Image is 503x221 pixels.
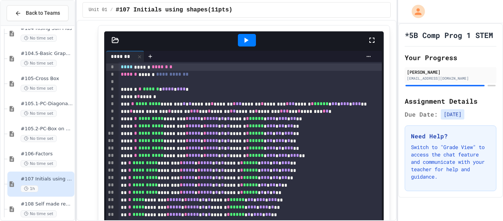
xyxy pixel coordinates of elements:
[441,109,464,120] span: [DATE]
[21,76,73,82] span: #105-Cross Box
[405,96,496,106] h2: Assignment Details
[26,9,60,17] span: Back to Teams
[21,126,73,132] span: #105.2-PC-Box on Box
[21,176,73,182] span: #107 Initials using shapes(11pts)
[21,101,73,107] span: #105.1-PC-Diagonal line
[407,76,494,81] div: [EMAIL_ADDRESS][DOMAIN_NAME]
[21,35,57,42] span: No time set
[21,210,57,217] span: No time set
[21,201,73,207] span: #108 Self made review (15pts)
[21,51,73,57] span: #104.5-Basic Graphics Review
[89,7,107,13] span: Unit 01
[404,3,427,20] div: My Account
[21,185,38,192] span: 1h
[110,7,113,13] span: /
[21,110,57,117] span: No time set
[116,6,232,14] span: #107 Initials using shapes(11pts)
[21,151,73,157] span: #106-Factors
[405,52,496,63] h2: Your Progress
[411,132,490,141] h3: Need Help?
[7,5,68,21] button: Back to Teams
[21,25,73,32] span: #104-Rising Sun Plus
[405,110,438,119] span: Due Date:
[405,30,493,40] h1: *5B Comp Prog 1 STEM
[21,60,57,67] span: No time set
[21,85,57,92] span: No time set
[407,69,494,75] div: [PERSON_NAME]
[411,144,490,180] p: Switch to "Grade View" to access the chat feature and communicate with your teacher for help and ...
[21,160,57,167] span: No time set
[21,135,57,142] span: No time set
